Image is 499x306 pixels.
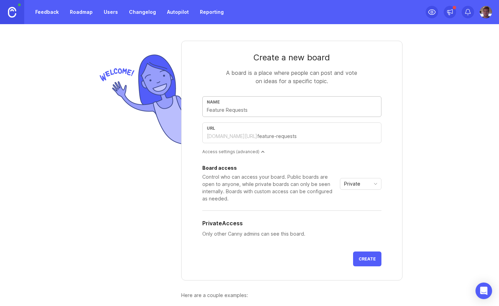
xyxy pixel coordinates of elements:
span: Create [359,256,376,261]
img: Paul Smith [480,6,492,18]
div: Control who can access your board. Public boards are open to anyone, while private boards can onl... [202,173,337,202]
a: Autopilot [163,6,193,18]
div: Open Intercom Messenger [475,283,492,299]
a: Changelog [125,6,160,18]
div: toggle menu [340,178,381,190]
div: A board is a place where people can post and vote on ideas for a specific topic. [223,69,361,85]
div: Here are a couple examples: [181,292,403,299]
a: Feedback [31,6,63,18]
div: Name [207,99,377,105]
img: welcome-img-178bf9fb836d0a1529256ffe415d7085.png [97,52,181,147]
div: Create a new board [202,52,381,63]
a: Roadmap [66,6,97,18]
a: Reporting [196,6,228,18]
h5: Private Access [202,219,243,227]
div: Board access [202,166,337,170]
img: Canny Home [8,7,16,18]
button: Create [353,251,381,266]
a: Users [100,6,122,18]
input: feature-requests [257,132,377,140]
div: [DOMAIN_NAME][URL] [207,133,257,140]
p: Only other Canny admins can see this board. [202,230,381,238]
div: url [207,126,377,131]
div: Access settings (advanced) [202,149,381,155]
span: Private [344,180,360,188]
input: Feature Requests [207,106,377,114]
svg: toggle icon [370,181,381,187]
